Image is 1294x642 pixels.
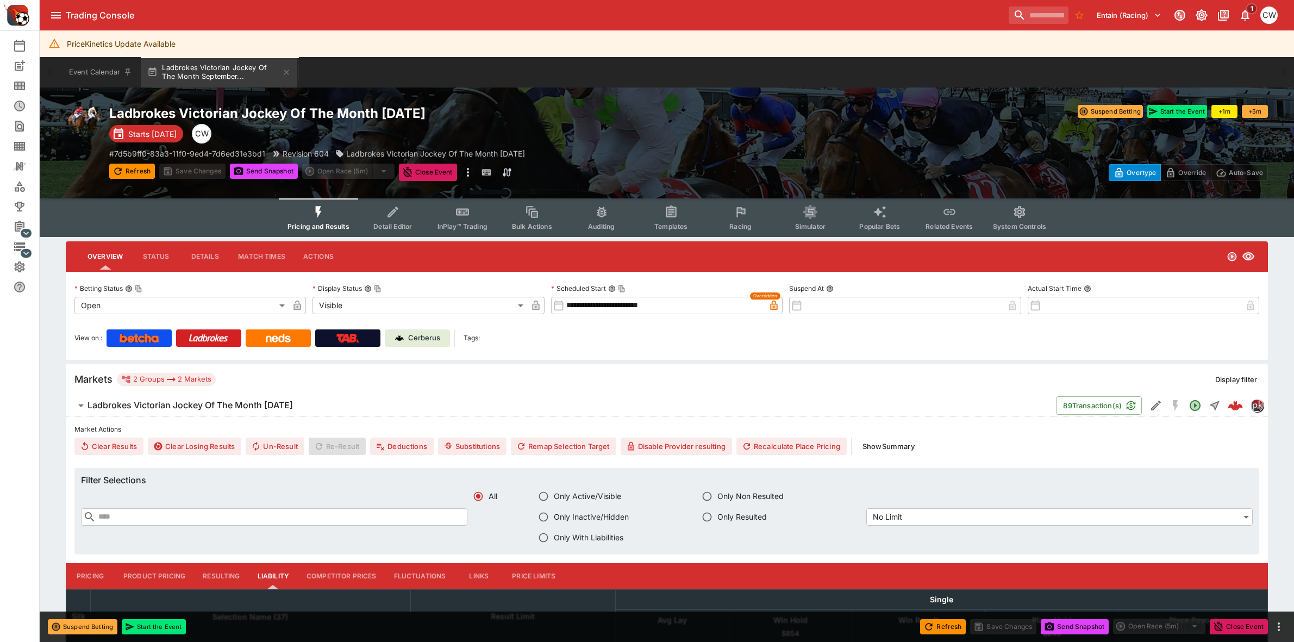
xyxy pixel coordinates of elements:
[437,222,487,230] span: InPlay™ Trading
[13,281,43,294] div: Help & Support
[1084,285,1091,292] button: Actual Start Time
[74,297,289,314] div: Open
[87,400,293,411] h6: Ladbrokes Victorian Jockey Of The Month [DATE]
[1078,105,1143,118] button: Suspend Betting
[279,198,1055,237] div: Event type filters
[551,284,606,293] p: Scheduled Start
[926,222,973,230] span: Related Events
[287,222,349,230] span: Pricing and Results
[511,438,616,455] button: Remap Selection Target
[512,222,552,230] span: Bulk Actions
[1260,7,1278,24] div: Christopher Winter
[46,5,66,25] button: open drawer
[109,164,155,179] button: Refresh
[229,244,294,270] button: Match Times
[13,39,43,52] div: Event Calendar
[13,260,43,273] div: System Settings
[1146,396,1166,415] button: Edit Detail
[189,334,228,342] img: Ladbrokes
[294,244,343,270] button: Actions
[554,490,621,502] span: Only Active/Visible
[81,475,1253,486] h6: Filter Selections
[618,285,626,292] button: Copy To Clipboard
[395,334,404,342] img: Cerberus
[1235,5,1255,25] button: Notifications
[408,333,440,344] p: Cerberus
[385,563,455,589] button: Fluctuations
[454,563,503,589] button: Links
[1228,398,1243,413] img: logo-cerberus--red.svg
[141,57,297,88] button: Ladbrokes Victorian Jockey Of The Month September...
[1185,396,1205,415] button: Open
[1246,3,1258,14] span: 1
[1028,284,1082,293] p: Actual Start Time
[374,285,382,292] button: Copy To Clipboard
[1166,396,1185,415] button: SGM Disabled
[1257,3,1281,27] button: Christopher Winter
[1251,399,1264,412] div: pricekinetics
[249,563,298,589] button: Liability
[194,563,248,589] button: Resulting
[1189,399,1202,412] svg: Open
[370,438,434,455] button: Deductions
[621,438,732,455] button: Disable Provider resulting
[1211,164,1268,181] button: Auto-Save
[336,334,359,342] img: TabNZ
[373,222,412,230] span: Detail Editor
[1160,164,1211,181] button: Override
[132,244,180,270] button: Status
[192,124,211,144] div: Chris Winter
[1009,7,1068,24] input: search
[866,508,1253,526] div: No Limit
[1041,619,1109,634] button: Send Snapshot
[109,148,265,159] p: Copy To Clipboard
[554,511,629,522] span: Only Inactive/Hidden
[66,563,115,589] button: Pricing
[135,285,142,292] button: Copy To Clipboard
[74,284,123,293] p: Betting Status
[795,222,826,230] span: Simulator
[312,297,527,314] div: Visible
[74,421,1259,438] label: Market Actions
[1224,395,1246,416] a: 33b76209-d015-4ac5-aef0-75458157b44f
[125,285,133,292] button: Betting StatusCopy To Clipboard
[736,438,847,455] button: Recalculate Place Pricing
[1209,371,1264,388] button: Display filter
[1071,7,1088,24] button: No Bookmarks
[1272,620,1285,633] button: more
[13,240,43,253] div: Infrastructure
[48,619,117,634] button: Suspend Betting
[1090,7,1168,24] button: Select Tenant
[148,438,241,455] button: Clear Losing Results
[13,200,43,213] div: Tournaments
[66,105,101,140] img: horse_racing.png
[993,222,1046,230] span: System Controls
[554,532,623,543] span: Only With Liabilities
[302,164,395,179] div: split button
[13,180,43,193] div: Categories
[115,563,194,589] button: Product Pricing
[66,10,1004,21] div: Trading Console
[826,285,834,292] button: Suspend At
[266,334,290,342] img: Neds
[1109,164,1268,181] div: Start From
[1178,167,1206,178] p: Override
[588,222,615,230] span: Auditing
[128,128,177,140] p: Starts [DATE]
[74,373,112,385] h5: Markets
[309,438,366,455] span: Re-Result
[13,160,43,173] div: Nexus Entities
[1170,5,1190,25] button: Connected to PK
[13,59,43,72] div: New Event
[489,490,497,502] span: All
[67,34,176,54] div: PriceKinetics Update Available
[13,120,43,133] div: Search
[1228,398,1243,413] div: 33b76209-d015-4ac5-aef0-75458157b44f
[74,329,102,347] label: View on :
[1147,105,1207,118] button: Start the Event
[1211,105,1237,118] button: +1m
[109,105,689,122] h2: Copy To Clipboard
[66,395,1056,416] button: Ladbrokes Victorian Jockey Of The Month [DATE]
[717,511,767,522] span: Only Resulted
[1109,164,1161,181] button: Overtype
